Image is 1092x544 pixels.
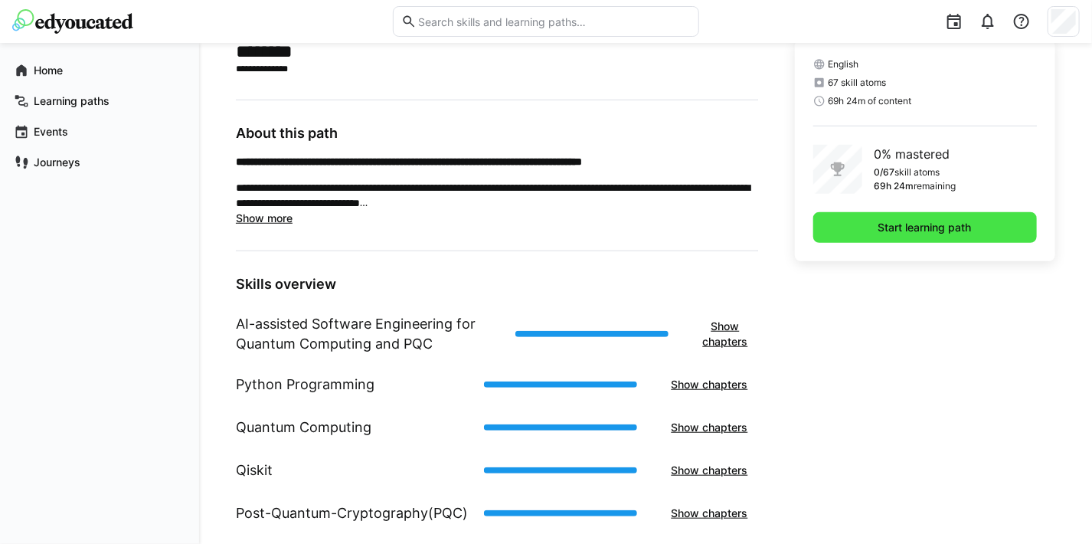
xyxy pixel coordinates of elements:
[669,463,750,478] span: Show chapters
[662,369,758,400] button: Show chapters
[693,311,758,357] button: Show chapters
[236,503,468,523] h1: Post-Quantum-Cryptography(PQC)
[813,212,1038,243] button: Start learning path
[236,125,758,142] h3: About this path
[829,77,887,89] span: 67 skill atoms
[669,420,750,435] span: Show chapters
[701,319,750,349] span: Show chapters
[914,180,956,192] p: remaining
[876,220,974,235] span: Start learning path
[236,276,758,293] h3: Skills overview
[669,506,750,521] span: Show chapters
[875,180,914,192] p: 69h 24m
[875,166,895,179] p: 0/67
[662,498,758,529] button: Show chapters
[236,418,371,437] h1: Quantum Computing
[236,211,293,224] span: Show more
[662,455,758,486] button: Show chapters
[662,412,758,443] button: Show chapters
[829,95,912,107] span: 69h 24m of content
[236,375,374,395] h1: Python Programming
[236,314,503,354] h1: AI-assisted Software Engineering for Quantum Computing and PQC
[669,377,750,392] span: Show chapters
[875,145,956,163] p: 0% mastered
[895,166,940,179] p: skill atoms
[417,15,691,28] input: Search skills and learning paths…
[236,460,273,480] h1: Qiskit
[829,58,859,70] span: English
